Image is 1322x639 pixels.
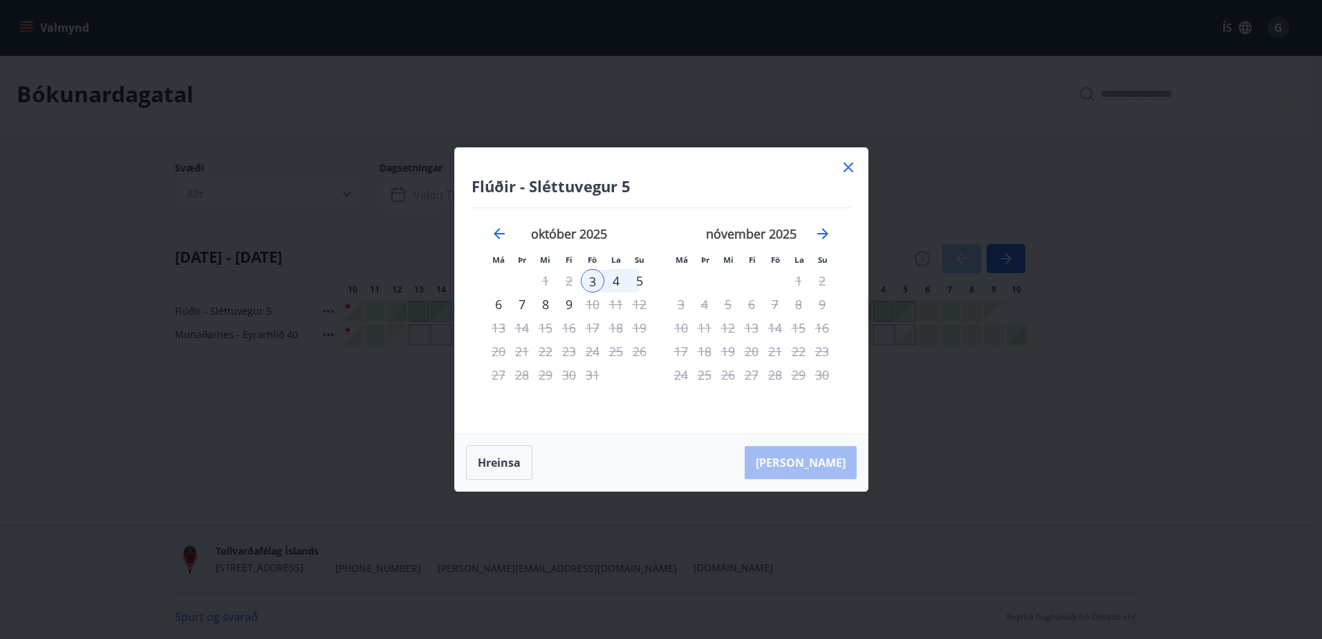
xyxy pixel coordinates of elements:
td: Not available. föstudagur, 7. nóvember 2025 [763,293,787,316]
td: Not available. föstudagur, 24. október 2025 [581,340,604,363]
td: Not available. sunnudagur, 30. nóvember 2025 [810,363,834,387]
td: Not available. fimmtudagur, 30. október 2025 [557,363,581,387]
div: Move forward to switch to the next month. [814,225,831,242]
small: Mi [723,254,734,265]
td: Not available. miðvikudagur, 22. október 2025 [534,340,557,363]
small: Su [818,254,828,265]
td: Choose mánudagur, 6. október 2025 as your check-out date. It’s available. [487,293,510,316]
td: Not available. þriðjudagur, 11. nóvember 2025 [693,316,716,340]
td: Not available. fimmtudagur, 16. október 2025 [557,316,581,340]
td: Not available. föstudagur, 28. nóvember 2025 [763,363,787,387]
div: Aðeins útritun í boði [581,316,604,340]
small: Má [492,254,505,265]
td: Not available. sunnudagur, 12. október 2025 [628,293,651,316]
td: Not available. sunnudagur, 19. október 2025 [628,316,651,340]
div: Move backward to switch to the previous month. [491,225,508,242]
button: Hreinsa [466,445,532,480]
td: Not available. miðvikudagur, 5. nóvember 2025 [716,293,740,316]
td: Not available. mánudagur, 13. október 2025 [487,316,510,340]
td: Not available. laugardagur, 15. nóvember 2025 [787,316,810,340]
td: Not available. mánudagur, 17. nóvember 2025 [669,340,693,363]
td: Not available. miðvikudagur, 1. október 2025 [534,269,557,293]
td: Not available. mánudagur, 24. nóvember 2025 [669,363,693,387]
td: Not available. föstudagur, 14. nóvember 2025 [763,316,787,340]
small: La [611,254,621,265]
td: Selected as start date. föstudagur, 3. október 2025 [581,269,604,293]
td: Choose sunnudagur, 5. október 2025 as your check-out date. It’s available. [628,269,651,293]
small: Þr [518,254,526,265]
div: 7 [510,293,534,316]
small: Fi [749,254,756,265]
td: Not available. laugardagur, 29. nóvember 2025 [787,363,810,387]
div: Calendar [472,208,851,417]
td: Not available. mánudagur, 3. nóvember 2025 [669,293,693,316]
td: Not available. föstudagur, 21. nóvember 2025 [763,340,787,363]
td: Not available. sunnudagur, 26. október 2025 [628,340,651,363]
div: 5 [628,269,651,293]
td: Not available. þriðjudagur, 25. nóvember 2025 [693,363,716,387]
td: Not available. sunnudagur, 23. nóvember 2025 [810,340,834,363]
td: Not available. laugardagur, 11. október 2025 [604,293,628,316]
td: Not available. sunnudagur, 16. nóvember 2025 [810,316,834,340]
td: Not available. miðvikudagur, 26. nóvember 2025 [716,363,740,387]
div: 8 [534,293,557,316]
td: Not available. fimmtudagur, 27. nóvember 2025 [740,363,763,387]
td: Not available. þriðjudagur, 4. nóvember 2025 [693,293,716,316]
td: Not available. miðvikudagur, 29. október 2025 [534,363,557,387]
td: Not available. þriðjudagur, 21. október 2025 [510,340,534,363]
small: Þr [701,254,709,265]
h4: Flúðir - Sléttuvegur 5 [472,176,851,196]
small: Má [676,254,688,265]
td: Not available. þriðjudagur, 28. október 2025 [510,363,534,387]
strong: október 2025 [531,225,607,242]
small: Mi [540,254,550,265]
td: Choose fimmtudagur, 9. október 2025 as your check-out date. It’s available. [557,293,581,316]
div: Aðeins útritun í boði [581,340,604,363]
small: Fö [588,254,597,265]
td: Not available. þriðjudagur, 14. október 2025 [510,316,534,340]
td: Not available. fimmtudagur, 13. nóvember 2025 [740,316,763,340]
div: Aðeins útritun í boði [763,363,787,387]
div: Aðeins útritun í boði [557,293,581,316]
td: Not available. mánudagur, 10. nóvember 2025 [669,316,693,340]
td: Not available. föstudagur, 17. október 2025 [581,316,604,340]
td: Not available. fimmtudagur, 6. nóvember 2025 [740,293,763,316]
td: Not available. fimmtudagur, 20. nóvember 2025 [740,340,763,363]
small: Fö [771,254,780,265]
div: 4 [604,269,628,293]
td: Not available. mánudagur, 20. október 2025 [487,340,510,363]
td: Choose laugardagur, 4. október 2025 as your check-out date. It’s available. [604,269,628,293]
td: Not available. laugardagur, 18. október 2025 [604,316,628,340]
strong: nóvember 2025 [706,225,797,242]
td: Choose miðvikudagur, 8. október 2025 as your check-out date. It’s available. [534,293,557,316]
td: Not available. mánudagur, 27. október 2025 [487,363,510,387]
td: Not available. laugardagur, 22. nóvember 2025 [787,340,810,363]
div: Aðeins útritun í boði [763,340,787,363]
td: Not available. þriðjudagur, 18. nóvember 2025 [693,340,716,363]
td: Not available. miðvikudagur, 19. nóvember 2025 [716,340,740,363]
td: Not available. laugardagur, 1. nóvember 2025 [787,269,810,293]
td: Not available. sunnudagur, 2. nóvember 2025 [810,269,834,293]
td: Not available. miðvikudagur, 15. október 2025 [534,316,557,340]
div: 6 [487,293,510,316]
td: Not available. sunnudagur, 9. nóvember 2025 [810,293,834,316]
td: Not available. fimmtudagur, 23. október 2025 [557,340,581,363]
td: Not available. laugardagur, 8. nóvember 2025 [787,293,810,316]
td: Not available. föstudagur, 10. október 2025 [581,293,604,316]
td: Not available. miðvikudagur, 12. nóvember 2025 [716,316,740,340]
div: 3 [581,269,604,293]
td: Choose þriðjudagur, 7. október 2025 as your check-out date. It’s available. [510,293,534,316]
small: Su [635,254,644,265]
small: Fi [566,254,572,265]
small: La [794,254,804,265]
td: Not available. fimmtudagur, 2. október 2025 [557,269,581,293]
td: Not available. laugardagur, 25. október 2025 [604,340,628,363]
td: Not available. föstudagur, 31. október 2025 [581,363,604,387]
